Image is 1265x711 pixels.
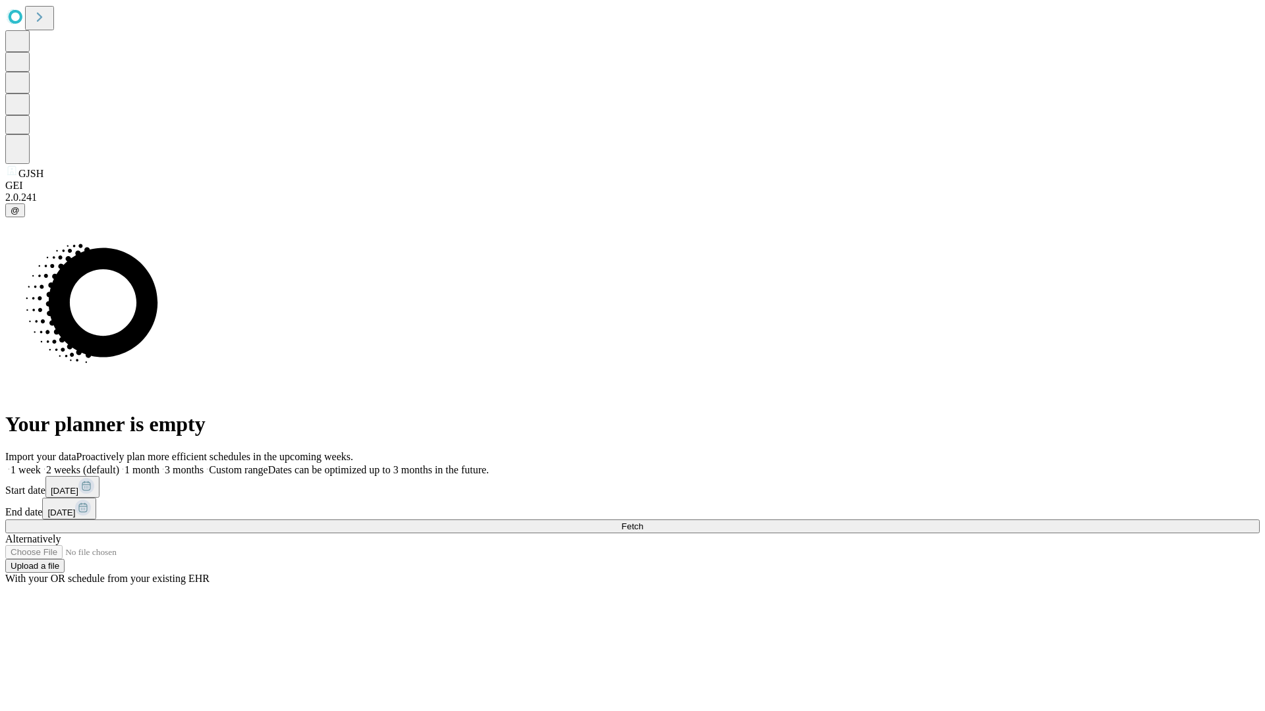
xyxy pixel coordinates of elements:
span: Dates can be optimized up to 3 months in the future. [268,464,489,475]
span: Custom range [209,464,267,475]
span: [DATE] [47,508,75,517]
button: Upload a file [5,559,65,573]
button: [DATE] [42,498,96,519]
button: @ [5,203,25,217]
span: With your OR schedule from your existing EHR [5,573,210,584]
span: Fetch [621,521,643,531]
span: Proactively plan more efficient schedules in the upcoming weeks. [76,451,353,462]
span: @ [11,205,20,215]
button: [DATE] [45,476,99,498]
span: GJSH [18,168,43,179]
span: [DATE] [51,486,78,496]
span: 2 weeks (default) [46,464,119,475]
span: Import your data [5,451,76,462]
button: Fetch [5,519,1260,533]
span: 1 month [125,464,159,475]
span: 1 week [11,464,41,475]
div: GEI [5,180,1260,192]
h1: Your planner is empty [5,412,1260,436]
div: Start date [5,476,1260,498]
span: 3 months [165,464,204,475]
div: 2.0.241 [5,192,1260,203]
div: End date [5,498,1260,519]
span: Alternatively [5,533,61,544]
